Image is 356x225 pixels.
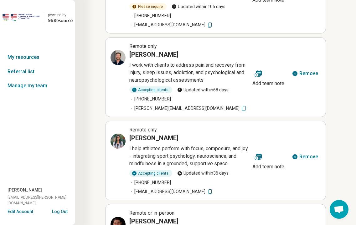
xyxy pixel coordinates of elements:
[289,66,321,81] button: Remove
[3,10,40,25] img: USOPC
[3,10,73,25] a: USOPCpowered by
[129,105,247,111] span: [PERSON_NAME][EMAIL_ADDRESS][DOMAIN_NAME]
[48,12,73,18] div: powered by
[8,187,42,193] span: [PERSON_NAME]
[330,200,348,219] div: Open chat
[129,179,171,186] span: [PHONE_NUMBER]
[129,50,178,59] h3: [PERSON_NAME]
[129,96,171,102] span: [PHONE_NUMBER]
[129,210,174,216] span: Remote or in-person
[129,3,167,10] div: Please inquire
[129,188,213,195] span: [EMAIL_ADDRESS][DOMAIN_NAME]
[52,208,68,213] button: Log Out
[129,127,157,133] span: Remote only
[172,3,225,10] span: Updated within 105 days
[250,66,287,89] button: Add team note
[8,195,75,206] span: [EMAIL_ADDRESS][PERSON_NAME][DOMAIN_NAME]
[129,86,172,93] div: Accepting clients
[289,149,321,164] button: Remove
[250,149,287,172] button: Add team note
[129,22,213,28] span: [EMAIL_ADDRESS][DOMAIN_NAME]
[129,13,171,19] span: [PHONE_NUMBER]
[177,170,229,176] span: Updated within 36 days
[177,87,229,93] span: Updated within 68 days
[129,170,172,177] div: Accepting clients
[129,145,250,167] p: I help athletes perform with focus, composure, and joy - integrating sport psychology, neuroscien...
[129,43,157,49] span: Remote only
[129,134,178,142] h3: [PERSON_NAME]
[129,61,250,84] p: I work with clients to address pain and recovery from injury, sleep issues, addiction, and psycho...
[8,208,33,215] button: Edit Account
